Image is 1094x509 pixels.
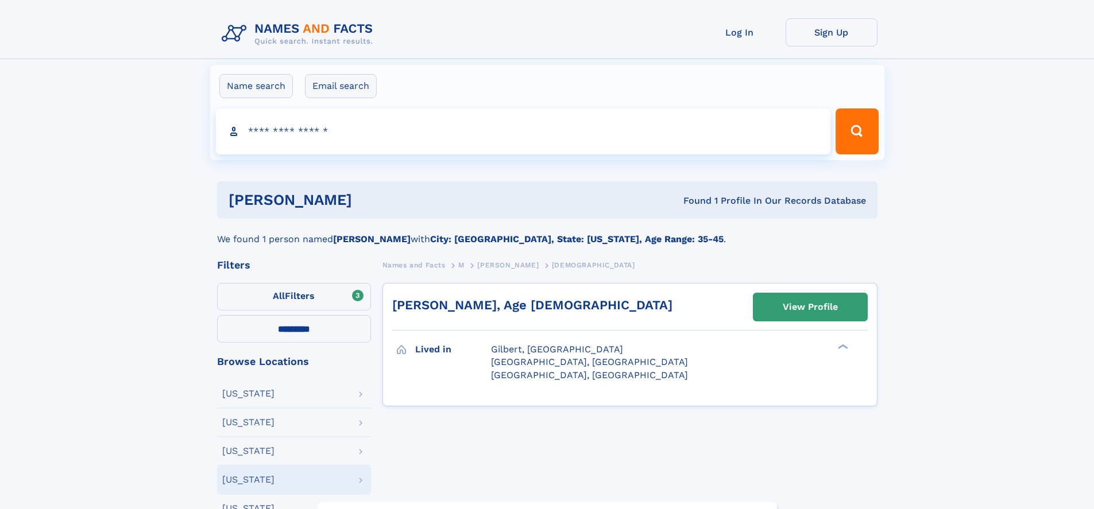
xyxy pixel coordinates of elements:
label: Name search [219,74,293,98]
h3: Lived in [415,340,491,359]
span: M [458,261,465,269]
div: ❯ [835,343,849,351]
button: Search Button [836,108,878,154]
label: Email search [305,74,377,98]
input: search input [216,108,831,154]
a: [PERSON_NAME], Age [DEMOGRAPHIC_DATA] [392,298,672,312]
span: [DEMOGRAPHIC_DATA] [552,261,635,269]
a: M [458,258,465,272]
b: [PERSON_NAME] [333,234,411,244]
a: View Profile [753,293,867,321]
h1: [PERSON_NAME] [229,193,518,207]
img: Logo Names and Facts [217,18,382,49]
span: [GEOGRAPHIC_DATA], [GEOGRAPHIC_DATA] [491,370,688,380]
a: Names and Facts [382,258,446,272]
span: All [273,290,285,301]
a: [PERSON_NAME] [477,258,539,272]
div: [US_STATE] [222,446,275,456]
a: Log In [694,18,786,46]
div: Found 1 Profile In Our Records Database [517,195,866,207]
label: Filters [217,283,371,310]
div: Filters [217,260,371,270]
div: [US_STATE] [222,389,275,398]
div: [US_STATE] [222,475,275,484]
a: Sign Up [786,18,877,46]
span: Gilbert, [GEOGRAPHIC_DATA] [491,344,623,355]
span: [GEOGRAPHIC_DATA], [GEOGRAPHIC_DATA] [491,356,688,367]
span: [PERSON_NAME] [477,261,539,269]
b: City: [GEOGRAPHIC_DATA], State: [US_STATE], Age Range: 35-45 [430,234,724,244]
div: View Profile [783,294,838,320]
div: We found 1 person named with . [217,219,877,246]
div: [US_STATE] [222,418,275,427]
div: Browse Locations [217,356,371,367]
